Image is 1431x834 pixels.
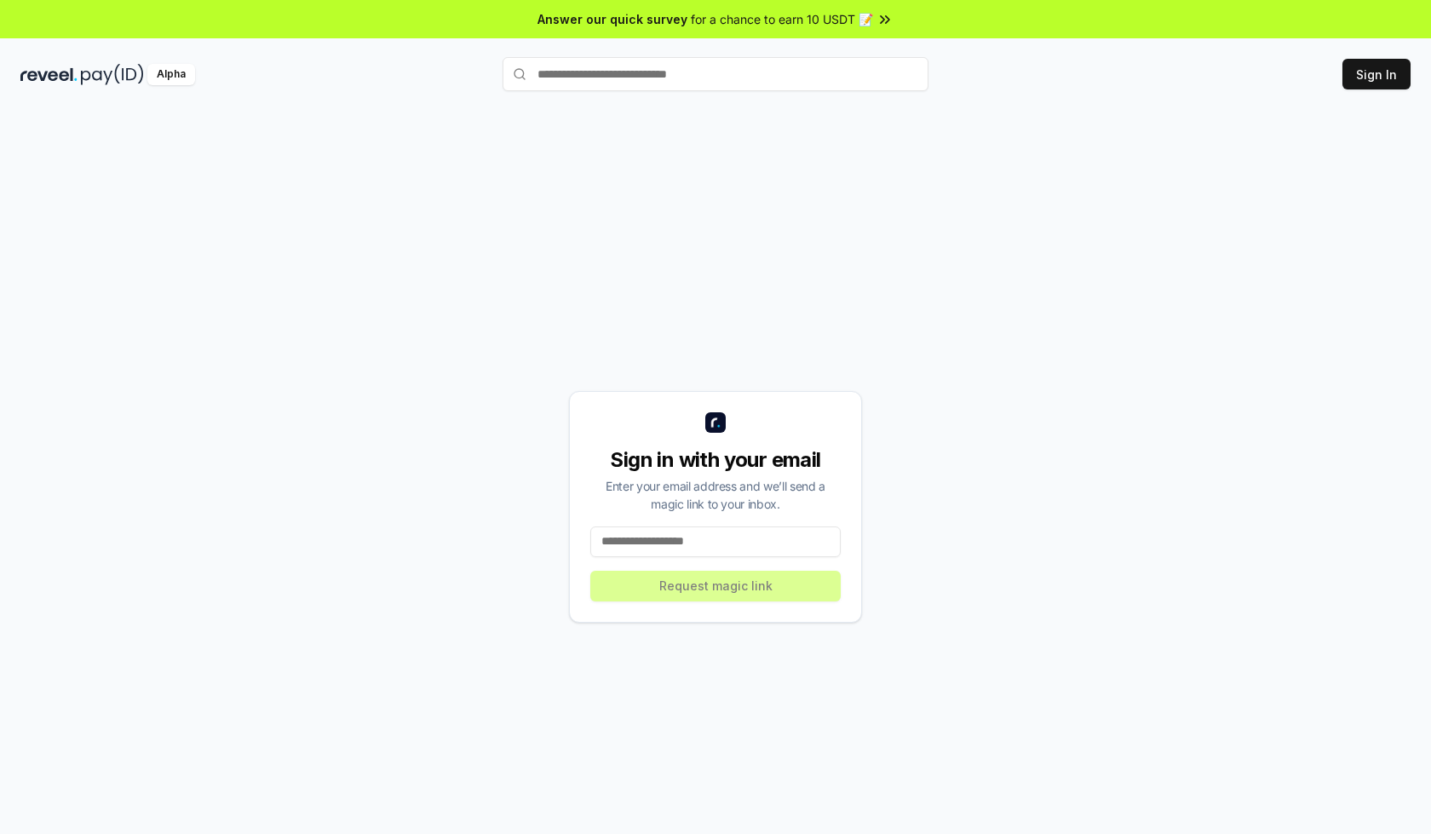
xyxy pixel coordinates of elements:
[691,10,873,28] span: for a chance to earn 10 USDT 📝
[590,477,841,513] div: Enter your email address and we’ll send a magic link to your inbox.
[705,412,726,433] img: logo_small
[1342,59,1411,89] button: Sign In
[81,64,144,85] img: pay_id
[590,446,841,474] div: Sign in with your email
[147,64,195,85] div: Alpha
[20,64,78,85] img: reveel_dark
[537,10,687,28] span: Answer our quick survey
